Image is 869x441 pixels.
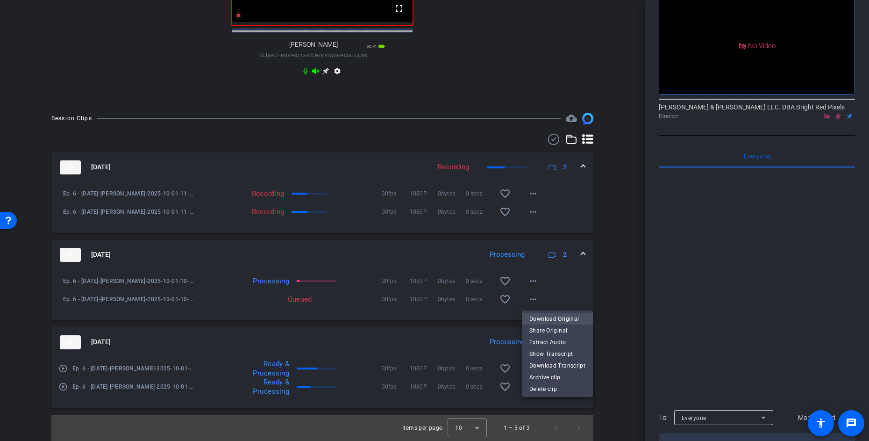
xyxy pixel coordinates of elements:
[529,313,585,324] span: Download Original
[529,371,585,383] span: Archive clip
[529,336,585,347] span: Extract Audio
[529,348,585,359] span: Show Transcript
[529,360,585,371] span: Download Transcript
[529,383,585,394] span: Delete clip
[529,325,585,336] span: Share Original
